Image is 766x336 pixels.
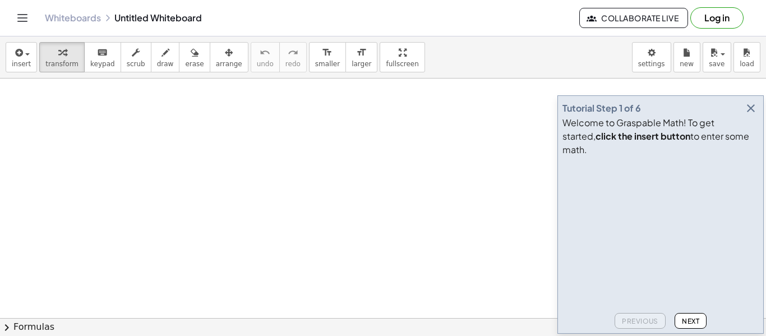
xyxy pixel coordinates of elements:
[690,7,744,29] button: Log in
[84,42,121,72] button: keyboardkeypad
[709,60,725,68] span: save
[127,60,145,68] span: scrub
[90,60,115,68] span: keypad
[352,60,371,68] span: larger
[682,317,699,325] span: Next
[356,46,367,59] i: format_size
[596,130,690,142] b: click the insert button
[733,42,760,72] button: load
[6,42,37,72] button: insert
[157,60,174,68] span: draw
[322,46,333,59] i: format_size
[345,42,377,72] button: format_sizelarger
[680,60,694,68] span: new
[185,60,204,68] span: erase
[97,46,108,59] i: keyboard
[179,42,210,72] button: erase
[288,46,298,59] i: redo
[279,42,307,72] button: redoredo
[13,9,31,27] button: Toggle navigation
[380,42,424,72] button: fullscreen
[210,42,248,72] button: arrange
[216,60,242,68] span: arrange
[251,42,280,72] button: undoundo
[257,60,274,68] span: undo
[562,102,641,115] div: Tutorial Step 1 of 6
[589,13,679,23] span: Collaborate Live
[632,42,671,72] button: settings
[151,42,180,72] button: draw
[675,313,707,329] button: Next
[45,60,79,68] span: transform
[386,60,418,68] span: fullscreen
[703,42,731,72] button: save
[121,42,151,72] button: scrub
[579,8,688,28] button: Collaborate Live
[315,60,340,68] span: smaller
[638,60,665,68] span: settings
[673,42,700,72] button: new
[740,60,754,68] span: load
[12,60,31,68] span: insert
[309,42,346,72] button: format_sizesmaller
[260,46,270,59] i: undo
[285,60,301,68] span: redo
[45,12,101,24] a: Whiteboards
[562,116,759,157] div: Welcome to Graspable Math! To get started, to enter some math.
[39,42,85,72] button: transform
